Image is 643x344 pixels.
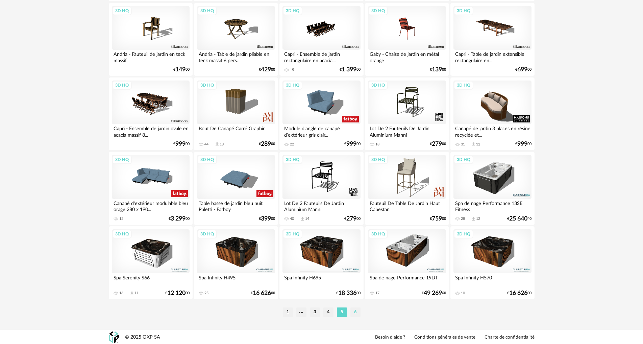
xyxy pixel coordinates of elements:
[368,230,388,238] div: 3D HQ
[109,226,193,299] a: 3D HQ Spa Serenity S66 16 Download icon 11 €12 12000
[197,81,217,90] div: 3D HQ
[310,307,320,317] li: 3
[283,6,302,15] div: 3D HQ
[453,124,531,138] div: Canapé de jardin 3 places en résine recyclée et...
[368,50,446,63] div: Gaby - Chaise de jardin en métal orange
[454,155,473,164] div: 3D HQ
[215,142,220,147] span: Download icon
[173,67,190,72] div: € 00
[450,226,534,299] a: 3D HQ Spa Infinity H570 10 €16 62600
[517,67,527,72] span: 699
[197,6,217,15] div: 3D HQ
[282,199,360,212] div: Lot De 2 Fauteuils De Jardin Aluminium Manni
[461,291,465,296] div: 10
[282,124,360,138] div: Module d’angle de canapé d’extérieur gris clair...
[422,291,446,296] div: € 60
[282,50,360,63] div: Capri - Ensemble de jardin rectangulaire en acacia...
[471,216,476,222] span: Download icon
[112,124,190,138] div: Capri - Ensemble de jardin ovale en acacia massif 8...
[109,77,193,151] a: 3D HQ Capri - Ensemble de jardin ovale en acacia massif 8... €99900
[197,230,217,238] div: 3D HQ
[517,142,527,146] span: 999
[368,6,388,15] div: 3D HQ
[453,199,531,212] div: Spa de nage Performance 13SE Fitness
[336,291,361,296] div: € 00
[509,291,527,296] span: 16 626
[173,142,190,146] div: € 00
[279,77,363,151] a: 3D HQ Module d’angle de canapé d’extérieur gris clair... 22 €99900
[430,67,446,72] div: € 00
[112,6,132,15] div: 3D HQ
[197,199,275,212] div: Table basse de jardin bleu nuit Paletti - Fatboy
[337,307,347,317] li: 5
[507,216,531,221] div: € 40
[430,216,446,221] div: € 00
[323,307,333,317] li: 4
[432,142,442,146] span: 279
[305,216,309,221] div: 14
[375,142,379,147] div: 18
[368,124,446,138] div: Lot De 2 Fauteuils De Jardin Aluminium Manni
[197,124,275,138] div: Bout De Canapé Carré Graphir
[251,291,275,296] div: € 00
[112,199,190,212] div: Canapé d'extérieur modulable bleu orage 280 x 190...
[515,142,531,146] div: € 00
[197,155,217,164] div: 3D HQ
[368,273,446,287] div: Spa de nage Performance 19DT
[365,152,449,225] a: 3D HQ Fauteuil De Table De Jardin Haut Cabestan €75900
[261,142,271,146] span: 289
[197,50,275,63] div: Andria - Table de jardin pliable en teck massif 6 pers.
[109,152,193,225] a: 3D HQ Canapé d'extérieur modulable bleu orage 280 x 190... 12 €3 29900
[282,273,360,287] div: Spa Infinity H695
[112,273,190,287] div: Spa Serenity S66
[461,216,465,221] div: 28
[365,226,449,299] a: 3D HQ Spa de nage Performance 19DT 17 €49 26960
[338,291,356,296] span: 18 336
[261,67,271,72] span: 429
[261,216,271,221] span: 399
[432,67,442,72] span: 139
[368,155,388,164] div: 3D HQ
[432,216,442,221] span: 759
[515,67,531,72] div: € 00
[171,216,186,221] span: 3 299
[220,142,224,147] div: 13
[342,67,356,72] span: 1 399
[283,230,302,238] div: 3D HQ
[129,291,134,296] span: Download icon
[430,142,446,146] div: € 00
[350,307,361,317] li: 6
[450,77,534,151] a: 3D HQ Canapé de jardin 3 places en résine recyclée et... 31 Download icon 12 €99900
[194,77,278,151] a: 3D HQ Bout De Canapé Carré Graphir 44 Download icon 13 €28900
[167,291,186,296] span: 12 120
[476,216,480,221] div: 12
[344,142,361,146] div: € 00
[424,291,442,296] span: 49 269
[165,291,190,296] div: € 00
[194,3,278,76] a: 3D HQ Andria - Table de jardin pliable en teck massif 6 pers. €42900
[346,216,356,221] span: 279
[112,50,190,63] div: Andria - Fauteuil de jardin en teck massif
[290,216,294,221] div: 40
[346,142,356,146] span: 999
[414,335,475,341] a: Conditions générales de vente
[175,142,186,146] span: 999
[509,216,527,221] span: 25 640
[175,67,186,72] span: 149
[204,291,208,296] div: 25
[259,216,275,221] div: € 00
[112,81,132,90] div: 3D HQ
[368,199,446,212] div: Fauteuil De Table De Jardin Haut Cabestan
[450,152,534,225] a: 3D HQ Spa de nage Performance 13SE Fitness 28 Download icon 12 €25 64040
[375,335,405,341] a: Besoin d'aide ?
[300,216,305,222] span: Download icon
[119,291,123,296] div: 16
[259,67,275,72] div: € 00
[204,142,208,147] div: 44
[119,216,123,221] div: 12
[450,3,534,76] a: 3D HQ Capri - Table de jardin extensible rectangulaire en... €69900
[134,291,139,296] div: 11
[454,6,473,15] div: 3D HQ
[368,81,388,90] div: 3D HQ
[471,142,476,147] span: Download icon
